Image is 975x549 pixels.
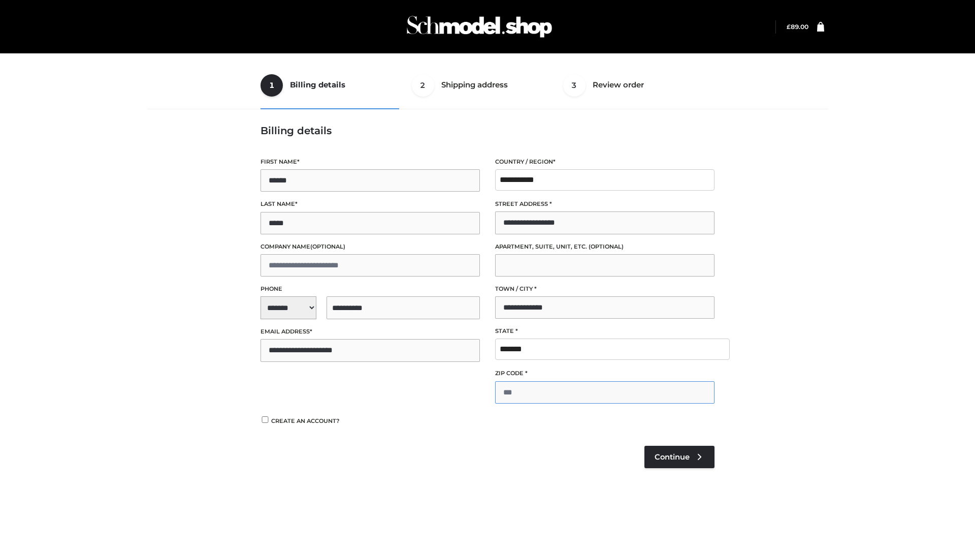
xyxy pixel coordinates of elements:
label: Last name [261,199,480,209]
label: Company name [261,242,480,252]
label: Town / City [495,284,714,294]
label: ZIP Code [495,369,714,378]
label: Phone [261,284,480,294]
span: Continue [655,452,690,462]
label: Email address [261,327,480,337]
a: Continue [644,446,714,468]
span: (optional) [589,243,624,250]
label: State [495,326,714,336]
span: (optional) [310,243,345,250]
a: £89.00 [787,23,808,30]
label: Country / Region [495,157,714,167]
img: Schmodel Admin 964 [403,7,556,47]
h3: Billing details [261,125,714,137]
span: Create an account? [271,417,340,424]
span: £ [787,23,791,30]
label: Apartment, suite, unit, etc. [495,242,714,252]
label: Street address [495,199,714,209]
label: First name [261,157,480,167]
input: Create an account? [261,416,270,423]
bdi: 89.00 [787,23,808,30]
